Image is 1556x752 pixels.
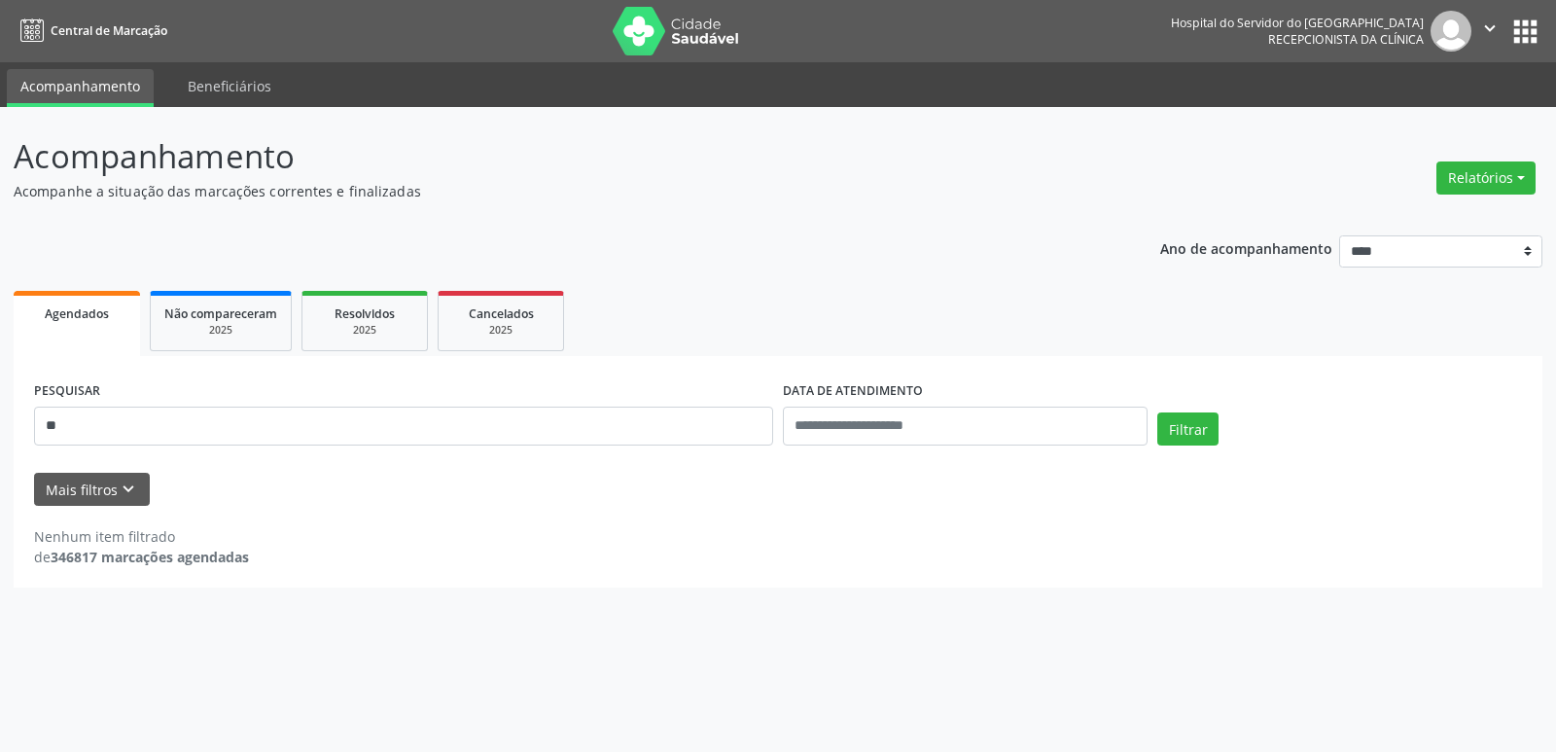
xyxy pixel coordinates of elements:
span: Recepcionista da clínica [1268,31,1424,48]
i: keyboard_arrow_down [118,479,139,500]
p: Ano de acompanhamento [1160,235,1332,260]
i:  [1479,18,1501,39]
a: Acompanhamento [7,69,154,107]
span: Agendados [45,305,109,322]
p: Acompanhe a situação das marcações correntes e finalizadas [14,181,1083,201]
label: DATA DE ATENDIMENTO [783,376,923,407]
div: de [34,547,249,567]
span: Central de Marcação [51,22,167,39]
p: Acompanhamento [14,132,1083,181]
img: img [1431,11,1471,52]
button:  [1471,11,1508,52]
div: 2025 [164,323,277,338]
button: apps [1508,15,1542,49]
strong: 346817 marcações agendadas [51,548,249,566]
label: PESQUISAR [34,376,100,407]
a: Beneficiários [174,69,285,103]
button: Filtrar [1157,412,1219,446]
span: Cancelados [469,305,534,322]
div: Hospital do Servidor do [GEOGRAPHIC_DATA] [1171,15,1424,31]
a: Central de Marcação [14,15,167,47]
div: 2025 [316,323,413,338]
button: Relatórios [1436,161,1536,195]
span: Resolvidos [335,305,395,322]
button: Mais filtroskeyboard_arrow_down [34,473,150,507]
div: Nenhum item filtrado [34,526,249,547]
span: Não compareceram [164,305,277,322]
div: 2025 [452,323,549,338]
